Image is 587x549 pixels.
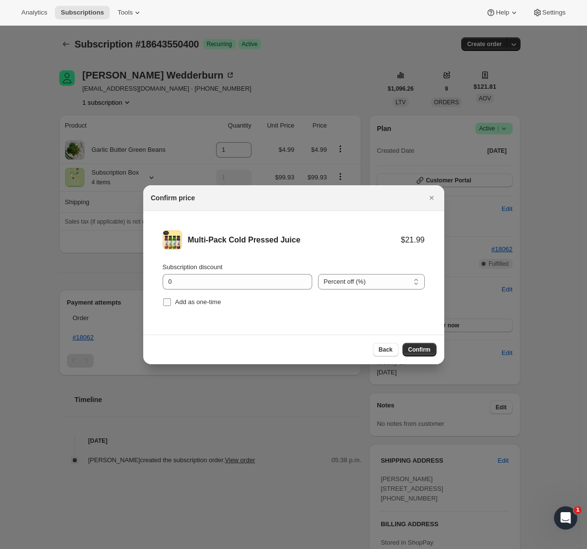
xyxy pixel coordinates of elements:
[554,506,577,530] iframe: Intercom live chat
[112,6,148,19] button: Tools
[117,9,133,16] span: Tools
[408,346,431,354] span: Confirm
[61,9,104,16] span: Subscriptions
[16,6,53,19] button: Analytics
[379,346,393,354] span: Back
[527,6,571,19] button: Settings
[21,9,47,16] span: Analytics
[163,263,223,271] span: Subscription discount
[55,6,110,19] button: Subscriptions
[425,191,438,205] button: Close
[401,235,425,245] div: $21.99
[403,343,436,356] button: Confirm
[175,298,221,306] span: Add as one-time
[373,343,399,356] button: Back
[163,230,182,250] img: Multi-Pack Cold Pressed Juice
[574,506,582,514] span: 1
[188,235,401,245] div: Multi-Pack Cold Pressed Juice
[151,193,195,203] h2: Confirm price
[542,9,566,16] span: Settings
[480,6,524,19] button: Help
[496,9,509,16] span: Help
